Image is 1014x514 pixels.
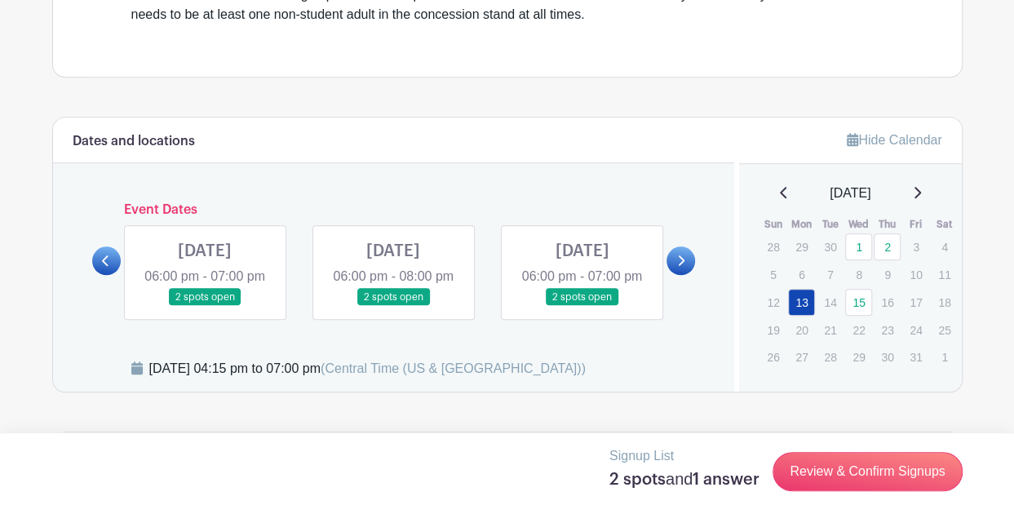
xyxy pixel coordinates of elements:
[901,216,930,233] th: Fri
[874,262,901,287] p: 9
[874,317,901,343] p: 23
[902,290,929,315] p: 17
[902,262,929,287] p: 10
[609,469,759,490] h5: 2 spots 1 answer
[759,216,787,233] th: Sun
[817,290,844,315] p: 14
[931,290,958,315] p: 18
[817,262,844,287] p: 7
[902,317,929,343] p: 24
[844,216,873,233] th: Wed
[931,344,958,370] p: 1
[845,289,872,316] a: 15
[873,216,901,233] th: Thu
[845,262,872,287] p: 8
[931,317,958,343] p: 25
[874,344,901,370] p: 30
[902,234,929,259] p: 3
[931,262,958,287] p: 11
[759,234,786,259] p: 28
[788,289,815,316] a: 13
[816,216,844,233] th: Tue
[817,317,844,343] p: 21
[817,234,844,259] p: 30
[73,134,195,149] h6: Dates and locations
[788,344,815,370] p: 27
[817,344,844,370] p: 28
[321,361,586,375] span: (Central Time (US & [GEOGRAPHIC_DATA]))
[788,262,815,287] p: 6
[788,317,815,343] p: 20
[759,262,786,287] p: 5
[902,344,929,370] p: 31
[759,317,786,343] p: 19
[149,359,586,379] div: [DATE] 04:15 pm to 07:00 pm
[666,470,693,488] span: and
[787,216,816,233] th: Mon
[759,344,786,370] p: 26
[845,317,872,343] p: 22
[759,290,786,315] p: 12
[845,233,872,260] a: 1
[773,452,962,491] a: Review & Confirm Signups
[830,184,870,203] span: [DATE]
[874,233,901,260] a: 2
[874,290,901,315] p: 16
[931,234,958,259] p: 4
[788,234,815,259] p: 29
[930,216,959,233] th: Sat
[845,344,872,370] p: 29
[847,133,941,147] a: Hide Calendar
[609,446,759,466] p: Signup List
[121,202,667,218] h6: Event Dates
